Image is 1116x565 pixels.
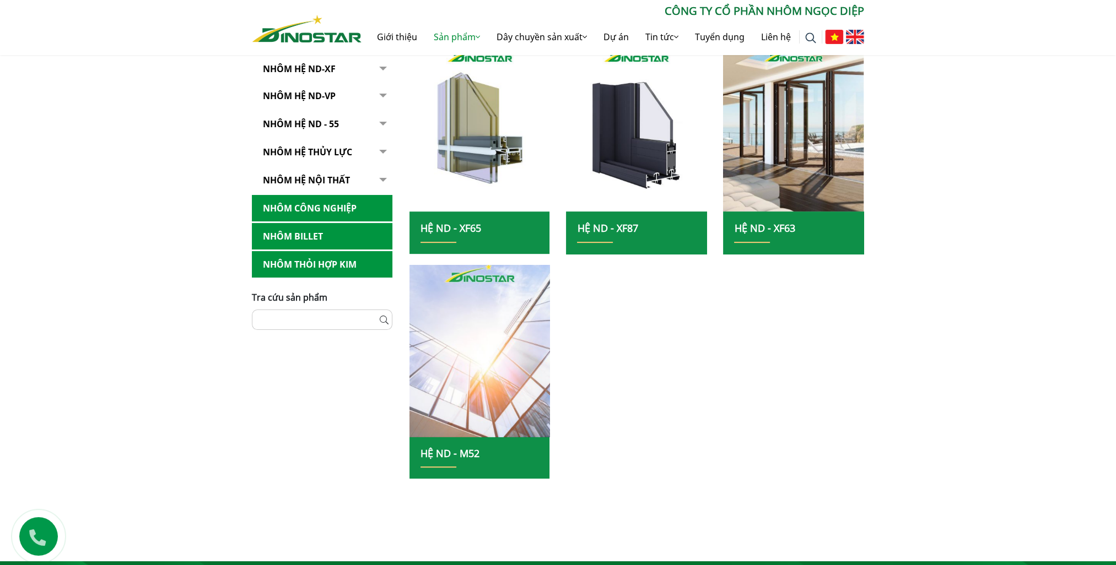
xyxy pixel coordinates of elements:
a: Hệ ND - XF87 [577,221,638,235]
a: Nhôm Công nghiệp [252,195,392,222]
a: nhom xay dung [409,265,550,437]
a: Nhôm hệ nội thất [252,167,392,194]
img: English [846,30,864,44]
a: Tin tức [637,19,687,55]
a: Tuyển dụng [687,19,753,55]
a: Sản phẩm [425,19,488,55]
a: Nhôm Hệ ND-VP [252,83,392,110]
p: CÔNG TY CỔ PHẦN NHÔM NGỌC DIỆP [362,3,864,19]
a: Nhôm Billet [252,223,392,250]
img: nhom xay dung [566,40,707,211]
a: Nhôm hệ thủy lực [252,139,392,166]
img: nhom xay dung [405,259,555,443]
img: nhom xay dung [409,40,549,211]
img: Nhôm Dinostar [252,15,362,42]
a: Liên hệ [753,19,799,55]
a: Hệ ND - XF63 [734,221,795,235]
a: Nhôm Thỏi hợp kim [252,251,392,278]
img: Tiếng Việt [825,30,843,44]
a: Nhôm Hệ ND-XF [252,56,392,83]
a: nhom xay dung [409,40,550,211]
a: Dây chuyền sản xuất [488,19,595,55]
img: search [805,32,816,44]
span: Tra cứu sản phẩm [252,291,327,303]
a: Dự án [595,19,637,55]
a: Hệ ND - XF65 [420,221,481,235]
img: nhom xay dung [723,40,864,211]
a: NHÔM HỆ ND - 55 [252,111,392,138]
a: Giới thiệu [369,19,425,55]
a: Hệ ND - M52 [420,447,479,460]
